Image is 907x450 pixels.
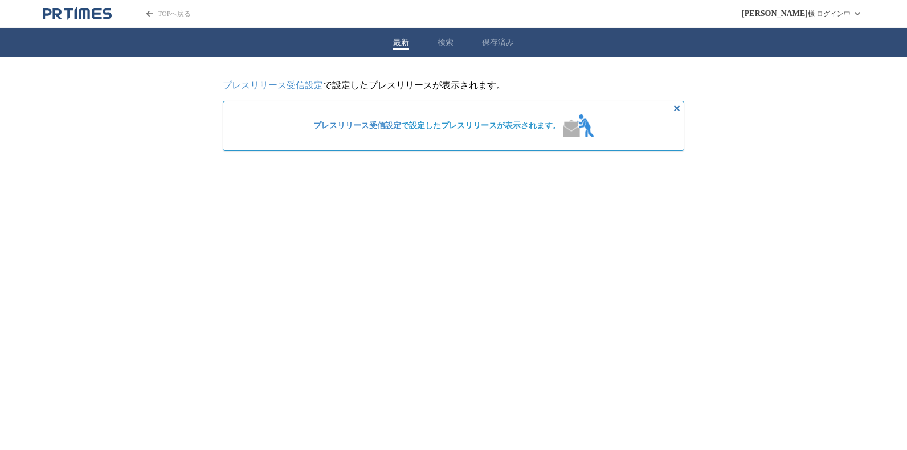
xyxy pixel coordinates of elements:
[482,38,514,48] button: 保存済み
[313,121,401,130] a: プレスリリース受信設定
[742,9,808,18] span: [PERSON_NAME]
[670,101,684,115] button: 非表示にする
[223,80,684,92] p: で設定したプレスリリースが表示されます。
[313,121,561,131] span: で設定したプレスリリースが表示されます。
[43,7,112,21] a: PR TIMESのトップページはこちら
[438,38,453,48] button: 検索
[393,38,409,48] button: 最新
[223,80,323,90] a: プレスリリース受信設定
[129,9,191,19] a: PR TIMESのトップページはこちら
